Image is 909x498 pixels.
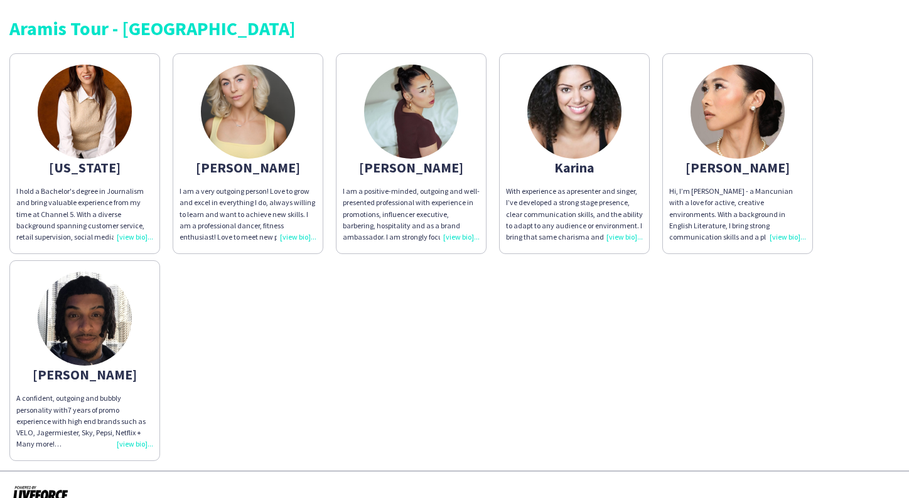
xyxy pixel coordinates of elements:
[16,186,153,243] div: I hold a Bachelor's degree in Journalism and bring valuable experience from my time at Channel 5....
[691,65,785,159] img: thumb-1e8f8ffe-706e-45fb-a756-3edc51d27156.jpg
[506,162,643,173] div: Karina
[180,162,316,173] div: [PERSON_NAME]
[527,65,621,159] img: thumb-67fcf98445f5b.jpeg
[669,162,806,173] div: [PERSON_NAME]
[364,65,458,159] img: thumb-00c43d59-ae49-4a37-a9fc-a54a951d01a4.jpg
[9,19,900,38] div: Aramis Tour - [GEOGRAPHIC_DATA]
[16,369,153,380] div: [PERSON_NAME]
[16,162,153,173] div: [US_STATE]
[571,186,635,196] span: presenter and singer
[201,65,295,159] img: thumb-733aab26-7ba4-4d9f-836f-faa1429340e1.png
[38,272,132,366] img: thumb-c51f26d6-db48-409f-bf44-9b92e46438ce.jpg
[16,405,146,449] span: 7 years of promo experience with high end brands such as VELO, Jagermiester, Sky, Pepsi, Netflix ...
[180,186,316,253] span: I am a very outgoing person! Love to grow and excel in everything I do, always willing to learn a...
[343,186,480,332] span: I am a positive-minded, outgoing and well-presented professional with experience in promotions, i...
[669,186,806,243] div: Hi, I’m [PERSON_NAME] - a Mancunian with a love for active, creative environments. With a backgro...
[506,186,643,243] p: With experience as a , I’ve developed a strong stage presence, clear communication skills, and th...
[343,162,480,173] div: [PERSON_NAME]
[38,65,132,159] img: thumb-66bdd850d76e2.jpeg
[16,393,121,414] span: A confident, outgoing and bubbly personality with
